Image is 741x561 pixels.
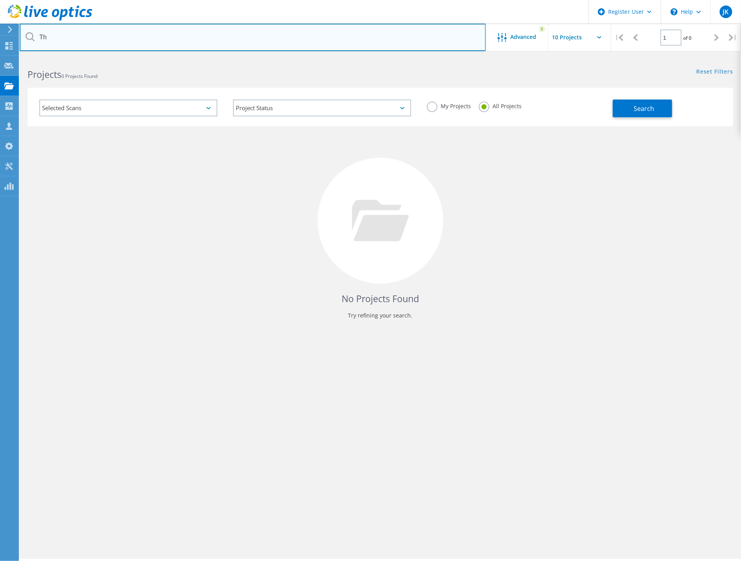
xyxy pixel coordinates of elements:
[233,100,411,116] div: Project Status
[28,68,61,81] b: Projects
[8,17,92,22] a: Live Optics Dashboard
[61,73,97,79] span: 0 Projects Found
[35,309,725,322] p: Try refining your search.
[20,24,486,51] input: Search projects by name, owner, ID, company, etc
[511,34,537,40] span: Advanced
[39,100,217,116] div: Selected Scans
[671,8,678,15] svg: \n
[613,100,672,117] button: Search
[634,104,655,113] span: Search
[725,24,741,52] div: |
[697,69,733,76] a: Reset Filters
[611,24,627,52] div: |
[684,35,692,41] span: of 0
[427,101,471,109] label: My Projects
[723,9,729,15] span: JK
[35,292,725,305] h4: No Projects Found
[479,101,522,109] label: All Projects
